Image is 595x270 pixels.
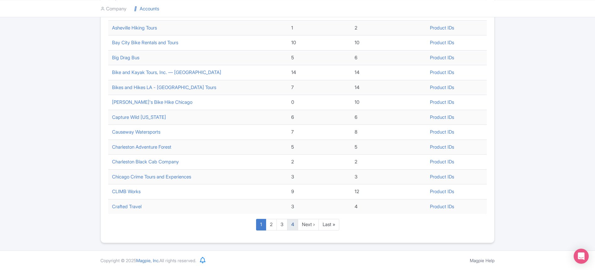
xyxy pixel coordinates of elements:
a: Capture Wild [US_STATE] [112,114,166,120]
td: 7 [287,125,351,140]
td: 3 [287,169,351,184]
a: Magpie Help [470,258,495,263]
td: 10 [287,35,351,50]
a: Product IDs [430,174,454,180]
a: Product IDs [430,129,454,135]
a: Product IDs [430,55,454,61]
td: 5 [287,50,351,65]
td: 6 [287,110,351,125]
a: Chicago Crime Tours and Experiences [112,174,191,180]
a: Product IDs [430,99,454,105]
a: Charleston Black Cab Company [112,159,179,165]
a: Product IDs [430,144,454,150]
a: Last » [319,219,339,230]
a: Product IDs [430,84,454,90]
td: 7 [287,80,351,95]
a: Product IDs [430,114,454,120]
td: 9 [287,184,351,199]
a: Charleston Adventure Forest [112,144,171,150]
a: Next › [298,219,319,230]
a: 1 [256,219,266,230]
a: Big Drag Bus [112,55,139,61]
div: Open Intercom Messenger [574,249,589,264]
div: Copyright © 2025 All rights reserved. [97,257,200,264]
td: 2 [351,155,426,170]
a: [PERSON_NAME]'s Bike Hike Chicago [112,99,192,105]
td: 1 [287,20,351,35]
td: 3 [351,169,426,184]
td: 10 [351,35,426,50]
td: 0 [287,95,351,110]
a: 2 [266,219,277,230]
td: 14 [287,65,351,80]
td: 6 [351,110,426,125]
a: Product IDs [430,40,454,45]
td: 8 [351,125,426,140]
td: 3 [287,199,351,214]
a: Product IDs [430,25,454,31]
td: 6 [351,50,426,65]
span: Magpie, Inc. [136,258,159,263]
td: 14 [351,65,426,80]
a: Product IDs [430,159,454,165]
td: 5 [351,140,426,155]
td: 2 [287,155,351,170]
td: 14 [351,80,426,95]
a: Bay City Bike Rentals and Tours [112,40,178,45]
td: 4 [351,199,426,214]
a: Product IDs [430,204,454,209]
a: Asheville Hiking Tours [112,25,157,31]
td: 12 [351,184,426,199]
a: Product IDs [430,188,454,194]
td: 10 [351,95,426,110]
td: 2 [351,20,426,35]
a: Bikes and Hikes LA - [GEOGRAPHIC_DATA] Tours [112,84,216,90]
a: Crafted Travel [112,204,142,209]
a: Bike and Kayak Tours, Inc. — [GEOGRAPHIC_DATA] [112,69,221,75]
td: 5 [287,140,351,155]
a: 4 [287,219,298,230]
a: CLIMB Works [112,188,141,194]
a: 3 [276,219,287,230]
a: Product IDs [430,69,454,75]
a: Causeway Watersports [112,129,160,135]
